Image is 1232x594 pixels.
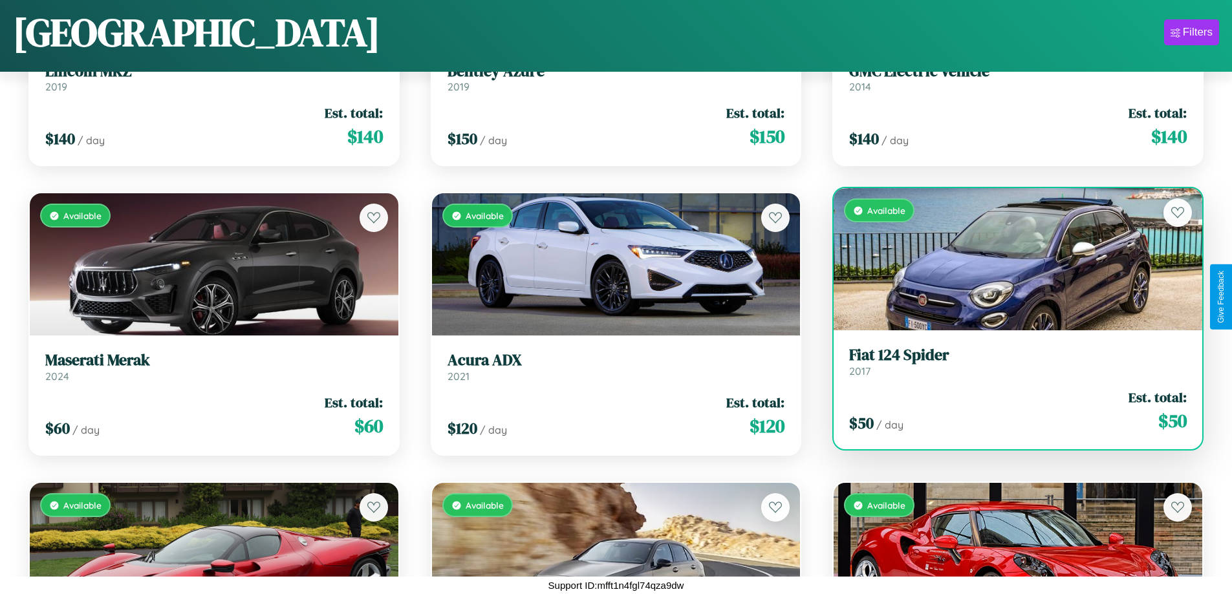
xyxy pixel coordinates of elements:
a: GMC Electric Vehicle2014 [849,62,1187,94]
span: $ 120 [448,418,477,439]
a: Maserati Merak2024 [45,351,383,383]
span: Available [63,210,102,221]
span: Available [867,205,905,216]
span: 2014 [849,80,871,93]
span: 2021 [448,370,470,383]
span: / day [480,423,507,436]
span: $ 140 [347,123,383,149]
span: 2024 [45,370,69,383]
div: Filters [1183,26,1213,39]
span: $ 60 [45,418,70,439]
span: Available [867,500,905,511]
span: Est. total: [325,103,383,122]
div: Give Feedback [1216,271,1226,323]
span: 2019 [448,80,470,93]
span: $ 150 [750,123,784,149]
span: Available [466,210,504,221]
span: / day [876,418,903,431]
span: / day [881,134,909,147]
span: Est. total: [1129,388,1187,407]
span: $ 140 [45,128,75,149]
p: Support ID: mfft1n4fgl74qza9dw [548,577,684,594]
a: Lincoln MKZ2019 [45,62,383,94]
span: Est. total: [1129,103,1187,122]
span: / day [480,134,507,147]
h3: Fiat 124 Spider [849,346,1187,365]
h3: Acura ADX [448,351,785,370]
span: $ 60 [354,413,383,439]
span: $ 140 [1151,123,1187,149]
span: $ 120 [750,413,784,439]
span: 2017 [849,365,870,377]
span: Available [466,500,504,511]
span: Available [63,500,102,511]
span: Est. total: [726,103,784,122]
button: Filters [1164,19,1219,45]
span: / day [72,423,100,436]
span: 2019 [45,80,67,93]
span: $ 150 [448,128,477,149]
h1: [GEOGRAPHIC_DATA] [13,6,380,59]
span: / day [78,134,105,147]
h3: Maserati Merak [45,351,383,370]
a: Bentley Azure2019 [448,62,785,94]
a: Acura ADX2021 [448,351,785,383]
span: $ 50 [1158,408,1187,434]
a: Fiat 124 Spider2017 [849,346,1187,377]
span: Est. total: [325,393,383,412]
span: $ 140 [849,128,879,149]
span: Est. total: [726,393,784,412]
span: $ 50 [849,412,874,434]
